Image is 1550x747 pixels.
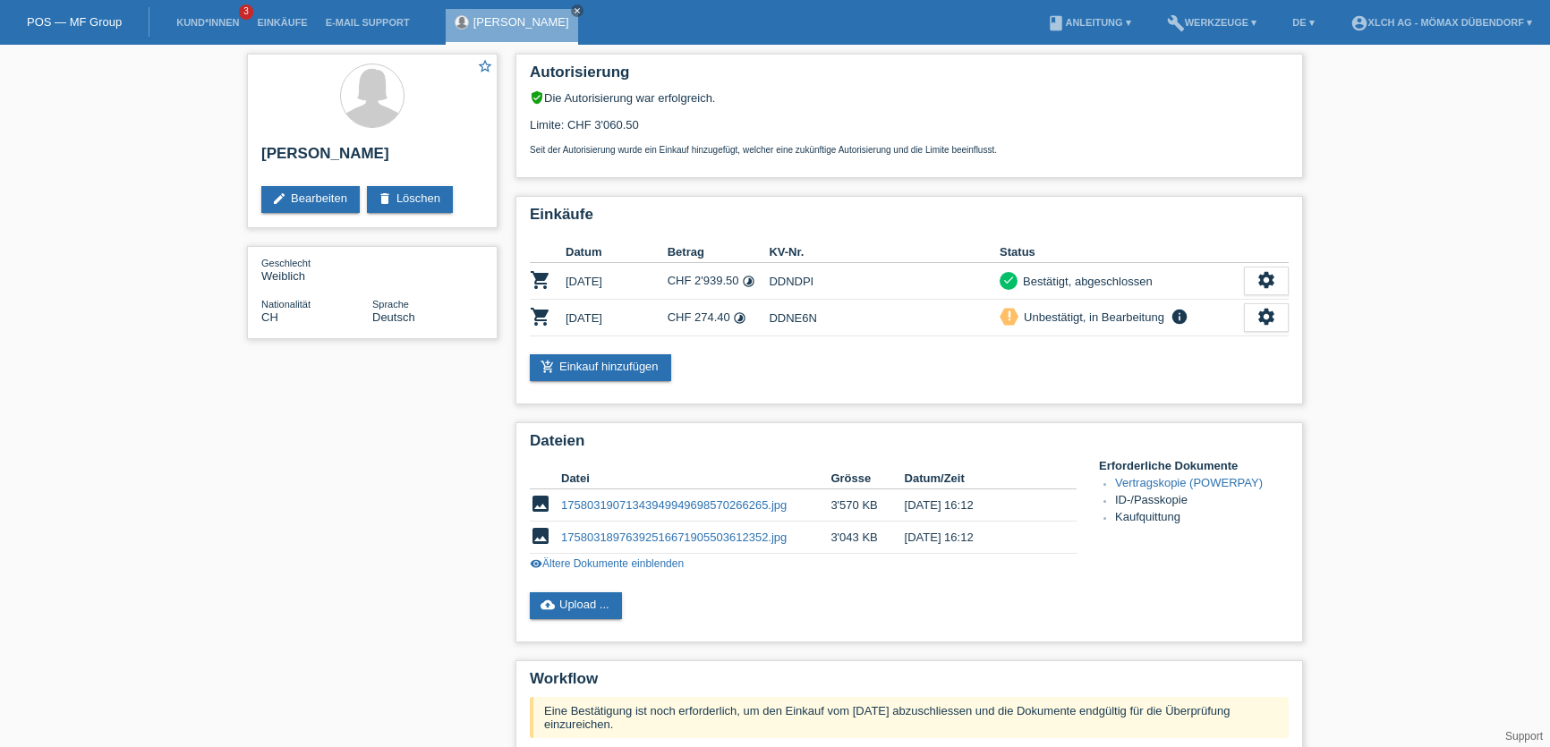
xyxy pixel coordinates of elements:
[530,670,1289,697] h2: Workflow
[1047,14,1065,32] i: book
[541,598,555,612] i: cloud_upload
[530,269,551,291] i: POSP00026695
[27,15,122,29] a: POS — MF Group
[769,242,1000,263] th: KV-Nr.
[530,557,684,570] a: visibilityÄltere Dokumente einblenden
[905,522,1052,554] td: [DATE] 16:12
[769,300,1000,336] td: DDNE6N
[1115,493,1289,510] li: ID-/Passkopie
[566,242,668,263] th: Datum
[1256,307,1276,327] i: settings
[571,4,583,17] a: close
[378,191,392,206] i: delete
[167,17,248,28] a: Kund*innen
[372,310,415,324] span: Deutsch
[742,275,755,288] i: Fixe Raten - Zinsübernahme durch Kunde (12 Raten)
[830,489,904,522] td: 3'570 KB
[477,58,493,74] i: star_border
[1505,730,1543,743] a: Support
[905,468,1052,489] th: Datum/Zeit
[261,310,278,324] span: Schweiz
[566,263,668,300] td: [DATE]
[1018,272,1153,291] div: Bestätigt, abgeschlossen
[530,145,1289,155] p: Seit der Autorisierung wurde ein Einkauf hinzugefügt, welcher eine zukünftige Autorisierung und d...
[530,592,622,619] a: cloud_uploadUpload ...
[733,311,746,325] i: Fixe Raten - Zinsübernahme durch Kunde (6 Raten)
[830,468,904,489] th: Grösse
[1341,17,1541,28] a: account_circleXLCH AG - Mömax Dübendorf ▾
[473,15,569,29] a: [PERSON_NAME]
[477,58,493,77] a: star_border
[561,468,830,489] th: Datei
[541,360,555,374] i: add_shopping_cart
[1000,242,1244,263] th: Status
[372,299,409,310] span: Sprache
[830,522,904,554] td: 3'043 KB
[905,489,1052,522] td: [DATE] 16:12
[1002,274,1015,286] i: check
[530,493,551,514] i: image
[530,525,551,547] i: image
[561,531,787,544] a: 17580318976392516671905503612352.jpg
[1169,308,1190,326] i: info
[1099,459,1289,472] h4: Erforderliche Dokumente
[1350,14,1368,32] i: account_circle
[1115,510,1289,527] li: Kaufquittung
[530,354,671,381] a: add_shopping_cartEinkauf hinzufügen
[261,258,311,268] span: Geschlecht
[248,17,316,28] a: Einkäufe
[530,206,1289,233] h2: Einkäufe
[668,300,770,336] td: CHF 274.40
[566,300,668,336] td: [DATE]
[1167,14,1185,32] i: build
[261,186,360,213] a: editBearbeiten
[1115,476,1263,489] a: Vertragskopie (POWERPAY)
[261,145,483,172] h2: [PERSON_NAME]
[261,299,311,310] span: Nationalität
[367,186,453,213] a: deleteLöschen
[530,306,551,327] i: POSP00027603
[769,263,1000,300] td: DDNDPI
[1256,270,1276,290] i: settings
[261,256,372,283] div: Weiblich
[530,697,1289,738] div: Eine Bestätigung ist noch erforderlich, um den Einkauf vom [DATE] abzuschliessen und die Dokument...
[1038,17,1139,28] a: bookAnleitung ▾
[317,17,419,28] a: E-Mail Support
[530,432,1289,459] h2: Dateien
[239,4,253,20] span: 3
[1158,17,1266,28] a: buildWerkzeuge ▾
[573,6,582,15] i: close
[530,105,1289,155] div: Limite: CHF 3'060.50
[530,557,542,570] i: visibility
[668,242,770,263] th: Betrag
[1283,17,1323,28] a: DE ▾
[1003,310,1016,322] i: priority_high
[530,64,1289,90] h2: Autorisierung
[668,263,770,300] td: CHF 2'939.50
[530,90,544,105] i: verified_user
[272,191,286,206] i: edit
[1018,308,1164,327] div: Unbestätigt, in Bearbeitung
[530,90,1289,105] div: Die Autorisierung war erfolgreich.
[561,498,787,512] a: 17580319071343949949698570266265.jpg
